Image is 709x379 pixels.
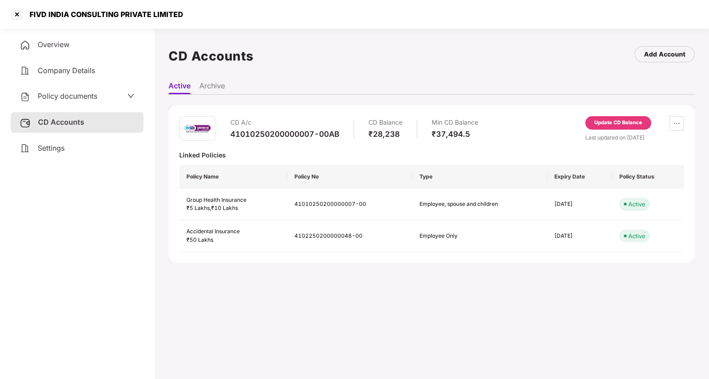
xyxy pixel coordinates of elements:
[287,220,412,252] td: 4102250200000048-00
[419,232,518,240] div: Employee Only
[186,236,213,243] span: ₹50 Lakhs
[179,165,287,189] th: Policy Name
[38,40,69,49] span: Overview
[169,81,190,94] li: Active
[184,123,211,134] img: sbi.png
[670,120,683,127] span: ellipsis
[547,165,612,189] th: Expiry Date
[412,165,547,189] th: Type
[670,116,684,131] button: ellipsis
[186,205,211,211] span: ₹5 Lakhs ,
[199,81,225,94] li: Archive
[230,116,339,129] div: CD A/c
[230,129,339,139] div: 41010250200000007-00AB
[186,227,280,236] div: Accidental Insurance
[612,165,684,189] th: Policy Status
[644,49,685,59] div: Add Account
[368,129,402,139] div: ₹28,238
[547,220,612,252] td: [DATE]
[127,92,134,100] span: down
[211,205,238,211] span: ₹10 Lakhs
[419,200,518,209] div: Employee, spouse and children
[368,116,402,129] div: CD Balance
[432,129,478,139] div: ₹37,494.5
[169,46,254,66] h1: CD Accounts
[432,116,478,129] div: Min CD Balance
[20,65,30,76] img: svg+xml;base64,PHN2ZyB4bWxucz0iaHR0cDovL3d3dy53My5vcmcvMjAwMC9zdmciIHdpZHRoPSIyNCIgaGVpZ2h0PSIyNC...
[287,189,412,221] td: 41010250200000007-00
[20,143,30,154] img: svg+xml;base64,PHN2ZyB4bWxucz0iaHR0cDovL3d3dy53My5vcmcvMjAwMC9zdmciIHdpZHRoPSIyNCIgaGVpZ2h0PSIyNC...
[547,189,612,221] td: [DATE]
[287,165,412,189] th: Policy No
[20,118,31,128] img: svg+xml;base64,PHN2ZyB3aWR0aD0iMjUiIGhlaWdodD0iMjQiIHZpZXdCb3g9IjAgMCAyNSAyNCIgZmlsbD0ibm9uZSIgeG...
[20,91,30,102] img: svg+xml;base64,PHN2ZyB4bWxucz0iaHR0cDovL3d3dy53My5vcmcvMjAwMC9zdmciIHdpZHRoPSIyNCIgaGVpZ2h0PSIyNC...
[38,66,95,75] span: Company Details
[38,118,84,126] span: CD Accounts
[628,200,645,209] div: Active
[186,196,280,205] div: Group Health Insurance
[628,231,645,240] div: Active
[594,119,642,127] div: Update CD Balance
[24,10,183,19] div: FIVD INDIA CONSULTING PRIVATE LIMITED
[20,40,30,51] img: svg+xml;base64,PHN2ZyB4bWxucz0iaHR0cDovL3d3dy53My5vcmcvMjAwMC9zdmciIHdpZHRoPSIyNCIgaGVpZ2h0PSIyNC...
[38,144,65,152] span: Settings
[38,91,97,100] span: Policy documents
[585,133,684,142] div: Last updated on [DATE]
[179,151,684,159] div: Linked Policies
